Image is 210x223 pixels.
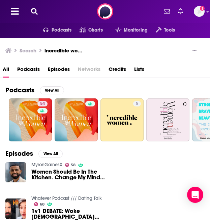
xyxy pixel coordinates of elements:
[5,149,63,158] a: EpisodesView All
[136,100,138,107] span: 5
[194,6,205,17] a: Logged in as esmith_bg
[31,162,62,168] a: MyronGainesX
[194,6,205,17] img: User Profile
[5,149,33,158] h2: Episodes
[34,202,45,206] a: 68
[65,163,76,167] a: 58
[164,26,175,35] span: Tools
[20,47,36,54] h3: Search
[5,162,26,183] img: Women Should Be In The Kitchen. Change My Mind Street Debate In Miami!
[5,198,26,219] img: 1v1 DEBATE: Woke Male Feminist vs. Jimbob -- Feminism Debate | Whatever Debates #14
[71,164,76,167] span: 58
[40,86,64,94] button: View All
[44,47,84,54] h3: incredible women
[71,25,102,36] a: Charts
[5,86,34,94] h2: Podcasts
[109,64,126,78] a: Credits
[5,86,64,94] a: PodcastsView All
[31,208,108,220] a: 1v1 DEBATE: Woke Male Feminist vs. Jimbob -- Feminism Debate | Whatever Debates #14
[48,64,70,78] a: Episodes
[40,203,44,206] span: 68
[175,6,186,17] a: Show notifications dropdown
[38,150,63,158] button: View All
[187,187,203,203] div: Open Intercom Messenger
[148,25,175,36] button: open menu
[52,26,71,35] span: Podcasts
[17,64,40,78] a: Podcasts
[124,26,148,35] span: Monitoring
[146,98,189,141] a: 0
[3,64,9,78] a: All
[31,208,108,220] span: 1v1 DEBATE: Woke [DEMOGRAPHIC_DATA] Feminist vs. Jimbob -- Feminism Debate | Whatever Debates #14
[37,101,48,106] a: 54
[31,195,102,201] a: Whatever Podcast /// Dating Talk
[134,64,144,78] a: Lists
[88,26,103,35] span: Charts
[97,3,113,19] img: Podchaser - Follow, Share and Rate Podcasts
[31,169,108,180] span: Women Should Be In The Kitchen. Change My Mind Street Debate In [GEOGRAPHIC_DATA]!
[161,6,173,17] a: Show notifications dropdown
[200,6,205,11] svg: Add a profile image
[40,100,45,107] span: 54
[9,98,52,141] a: 54
[107,25,148,36] button: open menu
[100,98,144,141] a: 5
[78,64,100,78] span: Networks
[183,101,187,139] div: 0
[133,101,141,106] a: 5
[35,25,72,36] button: open menu
[190,47,199,54] button: Show More Button
[31,169,108,180] a: Women Should Be In The Kitchen. Change My Mind Street Debate In Miami!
